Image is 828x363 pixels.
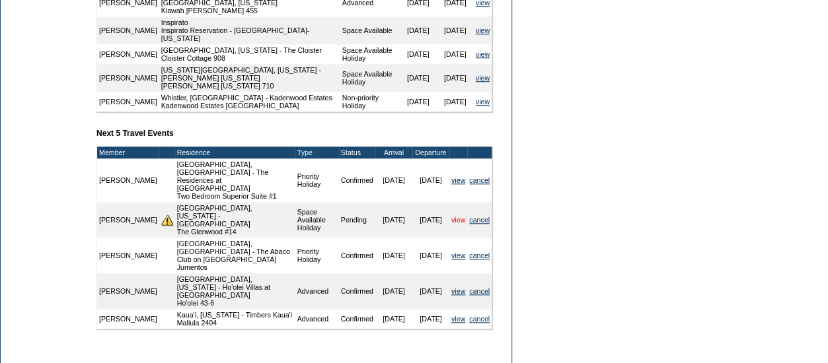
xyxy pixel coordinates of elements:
[161,214,173,226] img: There are insufficient days and/or tokens to cover this reservation
[175,309,295,329] td: Kaua'i, [US_STATE] - Timbers Kaua'i Maliula 2404
[375,309,412,329] td: [DATE]
[469,216,490,224] a: cancel
[375,238,412,273] td: [DATE]
[159,44,340,64] td: [GEOGRAPHIC_DATA], [US_STATE] - The Cloister Cloister Cottage 908
[412,238,449,273] td: [DATE]
[400,92,437,112] td: [DATE]
[97,147,159,158] td: Member
[339,238,375,273] td: Confirmed
[159,16,340,44] td: Inspirato Inspirato Reservation - [GEOGRAPHIC_DATA]-[US_STATE]
[412,147,449,158] td: Departure
[469,315,490,323] a: cancel
[339,158,375,202] td: Confirmed
[400,44,437,64] td: [DATE]
[412,273,449,309] td: [DATE]
[175,238,295,273] td: [GEOGRAPHIC_DATA], [GEOGRAPHIC_DATA] - The Abaco Club on [GEOGRAPHIC_DATA] Jumentos
[97,64,159,92] td: [PERSON_NAME]
[159,92,340,112] td: Whistler, [GEOGRAPHIC_DATA] - Kadenwood Estates Kadenwood Estates [GEOGRAPHIC_DATA]
[437,92,474,112] td: [DATE]
[97,16,159,44] td: [PERSON_NAME]
[97,309,159,329] td: [PERSON_NAME]
[175,202,295,238] td: [GEOGRAPHIC_DATA], [US_STATE] - [GEOGRAPHIC_DATA] The Glenwood #14
[97,44,159,64] td: [PERSON_NAME]
[400,64,437,92] td: [DATE]
[295,309,339,329] td: Advanced
[339,273,375,309] td: Confirmed
[476,74,490,82] a: view
[469,287,490,295] a: cancel
[437,44,474,64] td: [DATE]
[97,273,159,309] td: [PERSON_NAME]
[295,158,339,202] td: Priority Holiday
[412,202,449,238] td: [DATE]
[339,202,375,238] td: Pending
[97,92,159,112] td: [PERSON_NAME]
[339,309,375,329] td: Confirmed
[375,147,412,158] td: Arrival
[295,273,339,309] td: Advanced
[476,50,490,58] a: view
[375,202,412,238] td: [DATE]
[412,158,449,202] td: [DATE]
[437,16,474,44] td: [DATE]
[451,315,465,323] a: view
[96,129,174,138] b: Next 5 Travel Events
[469,176,490,184] a: cancel
[339,147,375,158] td: Status
[295,147,339,158] td: Type
[437,64,474,92] td: [DATE]
[295,238,339,273] td: Priority Holiday
[451,176,465,184] a: view
[175,158,295,202] td: [GEOGRAPHIC_DATA], [GEOGRAPHIC_DATA] - The Residences at [GEOGRAPHIC_DATA] Two Bedroom Superior S...
[340,16,400,44] td: Space Available
[375,273,412,309] td: [DATE]
[412,309,449,329] td: [DATE]
[340,44,400,64] td: Space Available Holiday
[375,158,412,202] td: [DATE]
[451,251,465,259] a: view
[400,16,437,44] td: [DATE]
[159,64,340,92] td: [US_STATE][GEOGRAPHIC_DATA], [US_STATE] - [PERSON_NAME] [US_STATE] [PERSON_NAME] [US_STATE] 710
[469,251,490,259] a: cancel
[340,64,400,92] td: Space Available Holiday
[97,158,159,202] td: [PERSON_NAME]
[340,92,400,112] td: Non-priority Holiday
[97,202,159,238] td: [PERSON_NAME]
[476,26,490,34] a: view
[295,202,339,238] td: Space Available Holiday
[451,216,465,224] a: view
[175,147,295,158] td: Residence
[451,287,465,295] a: view
[175,273,295,309] td: [GEOGRAPHIC_DATA], [US_STATE] - Ho'olei Villas at [GEOGRAPHIC_DATA] Ho'olei 43-6
[476,98,490,106] a: view
[97,238,159,273] td: [PERSON_NAME]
